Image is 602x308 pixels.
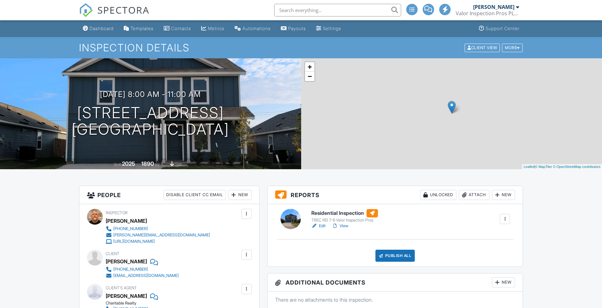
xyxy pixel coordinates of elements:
div: [PHONE_NUMBER] [113,267,148,272]
span: sq. ft. [155,162,164,167]
h1: [STREET_ADDRESS] [GEOGRAPHIC_DATA] [72,105,229,138]
a: Settings [314,23,344,35]
a: [PHONE_NUMBER] [106,226,210,232]
div: New [228,190,252,200]
a: [PERSON_NAME] [106,291,147,301]
a: Residential Inspection TREC REI 7-6 Valor Inspection Pros [311,209,378,223]
a: Metrics [199,23,227,35]
div: [PERSON_NAME] [106,257,147,266]
a: [PERSON_NAME][EMAIL_ADDRESS][DOMAIN_NAME] [106,232,210,238]
h3: Additional Documents [268,273,523,292]
div: Support Center [486,26,519,31]
span: Client's Agent [106,286,137,290]
h3: Reports [268,186,523,204]
div: TREC REI 7-6 Valor Inspection Pros [311,218,378,223]
a: Templates [121,23,156,35]
div: Publish All [375,250,415,262]
div: Client View [465,43,500,52]
span: SPECTORA [97,3,149,16]
div: More [502,43,523,52]
div: Disable Client CC Email [163,190,226,200]
div: 1890 [141,160,154,167]
div: New [492,190,515,200]
h1: Inspection Details [79,42,523,53]
span: Built [114,162,121,167]
div: Payouts [288,26,306,31]
a: Dashboard [80,23,116,35]
div: Valor Inspection Pros PLLC [456,10,519,16]
span: Inspector [106,210,128,215]
a: Automations (Advanced) [232,23,273,35]
div: Settings [323,26,341,31]
h3: People [79,186,259,204]
div: New [492,277,515,287]
a: © OpenStreetMap contributors [553,165,600,169]
div: 2025 [122,160,135,167]
span: slab [175,162,182,167]
a: © MapTiler [535,165,552,169]
a: SPECTORA [79,9,149,22]
a: Zoom out [305,72,314,81]
input: Search everything... [274,4,401,16]
div: [PHONE_NUMBER] [113,226,148,231]
div: Unlocked [420,190,456,200]
h6: Residential Inspection [311,209,378,217]
a: Payouts [278,23,308,35]
div: Dashboard [89,26,114,31]
div: [EMAIL_ADDRESS][DOMAIN_NAME] [113,273,179,278]
div: Contacts [171,26,191,31]
h3: [DATE] 8:00 am - 11:00 am [100,90,201,99]
div: [PERSON_NAME] [473,4,514,10]
a: Leaflet [524,165,534,169]
a: [URL][DOMAIN_NAME] [106,238,210,245]
div: Automations [242,26,271,31]
img: The Best Home Inspection Software - Spectora [79,3,93,17]
a: Support Center [476,23,522,35]
div: Metrics [208,26,224,31]
a: Contacts [161,23,194,35]
span: Client [106,251,119,256]
a: Client View [464,45,501,50]
div: [PERSON_NAME][EMAIL_ADDRESS][DOMAIN_NAME] [113,233,210,238]
a: [PHONE_NUMBER] [106,266,179,273]
p: There are no attachments to this inspection. [275,296,515,303]
div: Charitable Realty [106,301,184,306]
a: [EMAIL_ADDRESS][DOMAIN_NAME] [106,273,179,279]
a: Edit [311,223,326,229]
div: Templates [130,26,154,31]
div: [PERSON_NAME] [106,216,147,226]
div: Attach [459,190,489,200]
div: [URL][DOMAIN_NAME] [113,239,155,244]
div: | [522,164,602,170]
a: Zoom in [305,62,314,72]
a: View [332,223,348,229]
